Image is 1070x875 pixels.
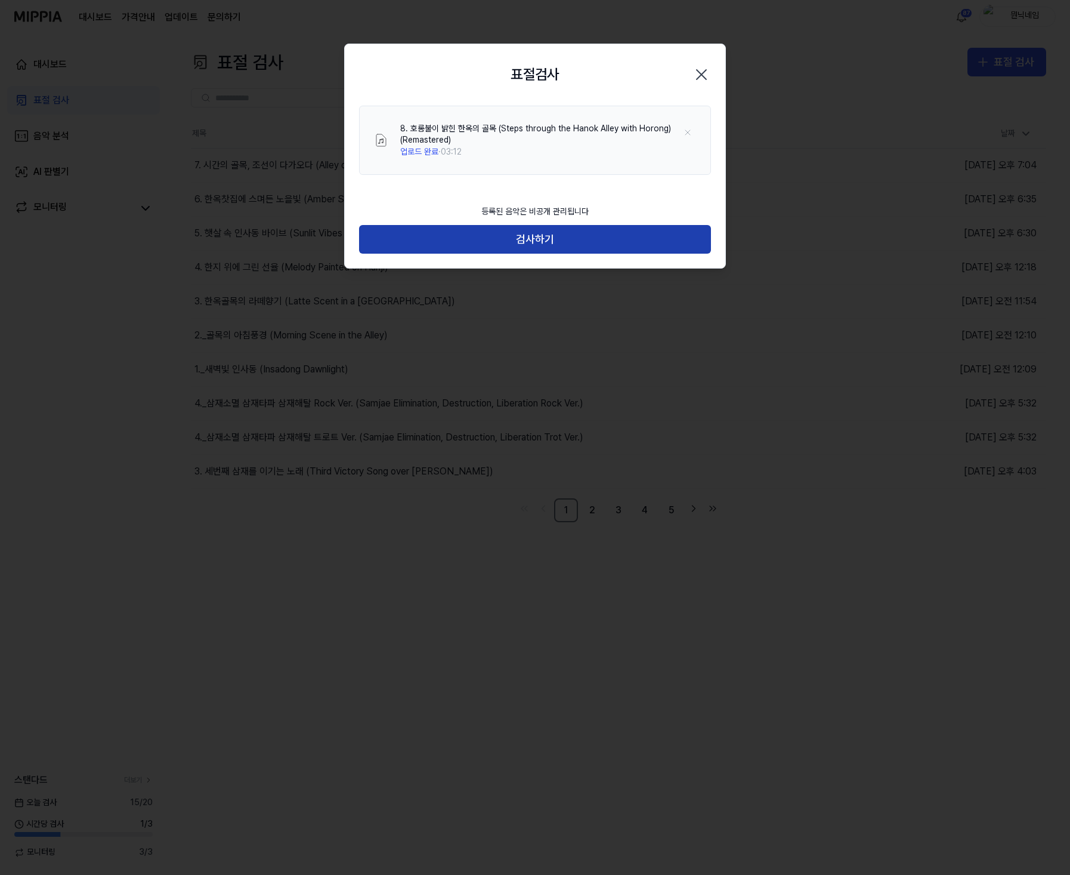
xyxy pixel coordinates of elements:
img: File Select [374,133,388,147]
div: · 03:12 [400,146,679,158]
button: 검사하기 [359,225,711,254]
div: 8. 호롱불이 밝힌 한옥의 골목 (Steps through the Hanok Alley with Horong) (Remastered) [400,123,679,146]
div: 등록된 음악은 비공개 관리됩니다 [474,199,596,225]
span: 업로드 완료 [400,147,438,156]
h2: 표절검사 [511,63,559,86]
